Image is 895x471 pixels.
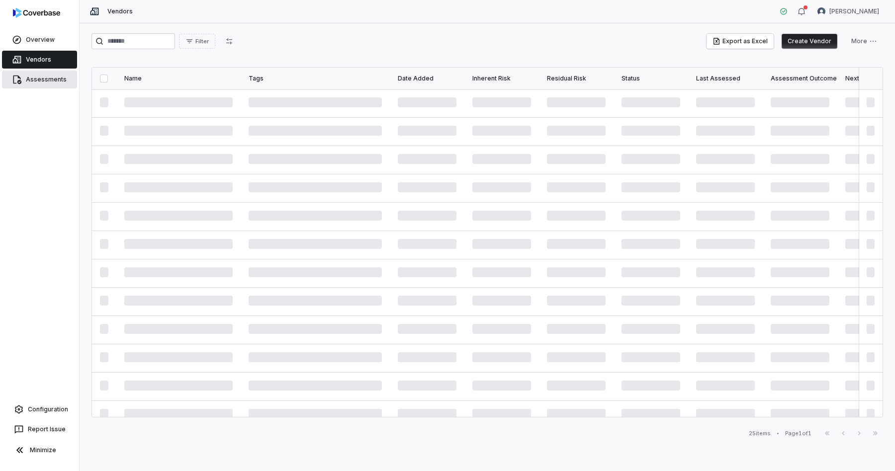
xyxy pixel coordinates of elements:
[4,400,75,418] a: Configuration
[124,75,233,82] div: Name
[817,7,825,15] img: Christopher Morgan avatar
[811,4,885,19] button: Christopher Morgan avatar[PERSON_NAME]
[845,34,883,49] button: More
[785,430,811,437] div: Page 1 of 1
[622,75,680,82] div: Status
[2,51,77,69] a: Vendors
[4,440,75,460] button: Minimize
[2,31,77,49] a: Overview
[179,34,215,49] button: Filter
[782,34,837,49] button: Create Vendor
[4,420,75,438] button: Report Issue
[547,75,606,82] div: Residual Risk
[829,7,879,15] span: [PERSON_NAME]
[472,75,531,82] div: Inherent Risk
[696,75,755,82] div: Last Assessed
[107,7,133,15] span: Vendors
[398,75,456,82] div: Date Added
[2,71,77,88] a: Assessments
[249,75,382,82] div: Tags
[707,34,774,49] button: Export as Excel
[195,38,209,45] span: Filter
[749,430,771,437] div: 25 items
[777,430,779,437] div: •
[13,8,60,18] img: logo-D7KZi-bG.svg
[771,75,829,82] div: Assessment Outcome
